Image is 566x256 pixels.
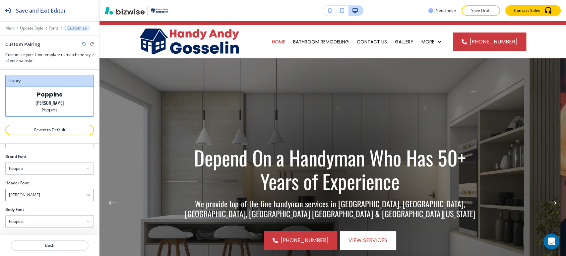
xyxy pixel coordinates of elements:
button: Previous Hero Image [106,196,119,210]
p: GALLERY [395,38,413,45]
div: Open Intercom Messenger [543,233,559,249]
button: Save Draft [462,5,500,16]
p: We provide top-of-the-line handyman services in [GEOGRAPHIC_DATA], [GEOGRAPHIC_DATA], [GEOGRAPHIC... [177,199,483,219]
p: Revert to Default [14,127,85,133]
p: BATHROOM REMODELING [293,38,349,45]
h2: Brand Font [5,154,27,160]
img: Handy Andy Gosselin [139,28,241,55]
p: [PERSON_NAME] [35,99,64,106]
p: Depend On a Handyman Who Has 50+ Years of Experience [177,146,483,193]
p: Poppins [37,91,62,98]
p: Back [11,242,88,248]
button: Main [5,26,15,31]
p: CONTACT US [357,38,387,45]
p: Contact Sales [514,8,540,14]
button: Fonts [49,26,59,31]
p: More [421,38,434,45]
p: Customize [67,26,87,31]
button: Contact Sales [505,5,561,16]
button: Customize [64,26,90,31]
h2: Custom Pairing [5,41,40,48]
p: Save Draft [470,8,491,14]
h4: [PERSON_NAME] [9,192,40,198]
h4: Poppins [9,165,24,171]
a: [PHONE_NUMBER] [453,32,526,51]
img: Your Logo [151,8,168,13]
img: Bizwise Logo [105,7,145,15]
p: Poppins [42,107,58,112]
h2: Save and Exit Editor [16,7,66,15]
button: Next Hero Image [546,196,559,210]
h2: Body Font [5,207,24,213]
button: Update Style [20,26,43,31]
button: Revert to Default [5,125,94,135]
h4: Poppins [9,219,24,224]
h3: Customize your font template to match the style of your website [5,52,94,64]
span: [PHONE_NUMBER] [281,236,329,244]
p: HOME [272,38,285,45]
span: View Services [348,236,387,244]
a: [PHONE_NUMBER] [264,231,337,250]
div: Next Slide [546,196,559,210]
button: Back [11,240,89,251]
button: View Services [340,231,396,250]
span: [PHONE_NUMBER] [470,38,518,46]
h3: luxury [8,78,91,84]
div: Previous Slide [106,196,119,210]
h2: Header Font [5,180,29,186]
h3: Need help? [436,8,456,14]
